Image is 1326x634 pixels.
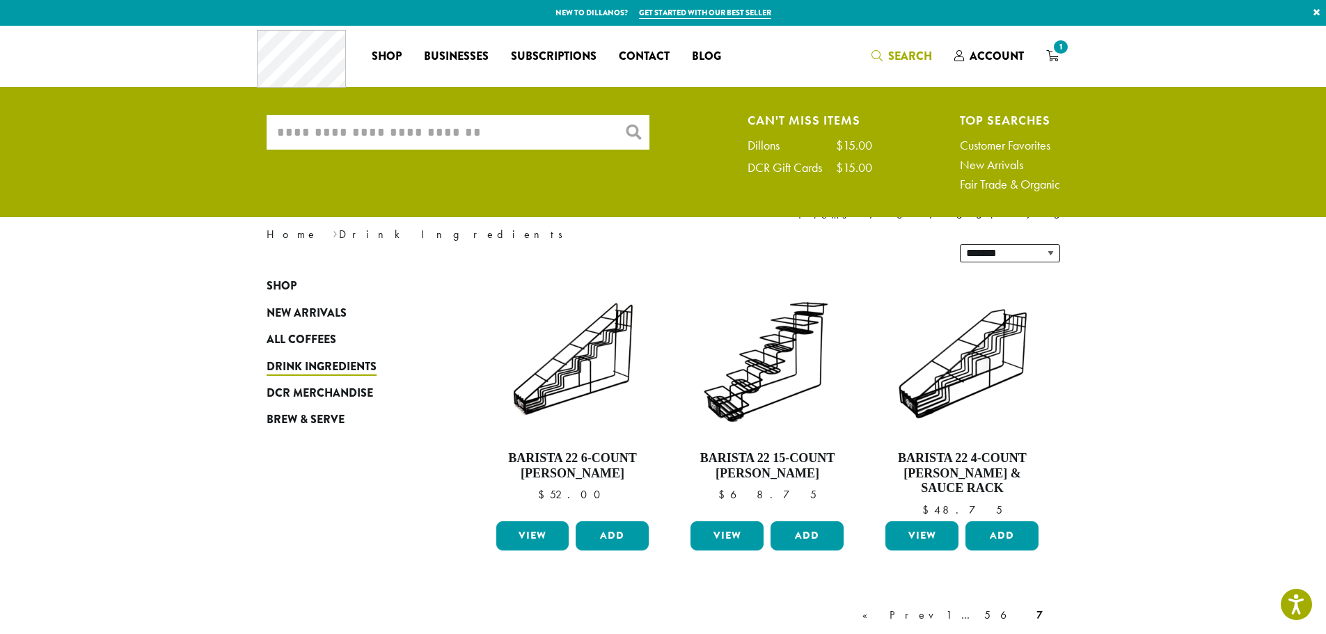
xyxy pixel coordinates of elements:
[943,607,954,624] a: 1
[1051,38,1070,56] span: 1
[267,326,434,353] a: All Coffees
[267,411,345,429] span: Brew & Serve
[997,607,1029,624] a: 6
[981,607,993,624] a: 5
[882,451,1042,496] h4: Barista 22 4-Count [PERSON_NAME] & Sauce Rack
[493,451,653,481] h4: Barista 22 6-Count [PERSON_NAME]
[267,300,434,326] a: New Arrivals
[860,45,943,68] a: Search
[511,48,597,65] span: Subscriptions
[687,280,847,440] img: 15-count-750mL-Syrup-Rack-300x300.png
[882,280,1042,440] img: 4-count-64oz-Sauce-Syrup-Rack-300x300.png
[538,487,550,502] span: $
[748,161,836,174] div: DCR Gift Cards
[267,385,373,402] span: DCR Merchandise
[267,305,347,322] span: New Arrivals
[372,48,402,65] span: Shop
[690,521,764,550] a: View
[692,48,721,65] span: Blog
[748,139,794,152] div: Dillons
[960,159,1060,171] a: New Arrivals
[922,502,1002,517] bdi: 48.75
[424,48,489,65] span: Businesses
[267,353,434,379] a: Drink Ingredients
[771,521,844,550] button: Add
[687,280,847,516] a: Barista 22 15-Count [PERSON_NAME] $68.75
[718,487,816,502] bdi: 68.75
[885,521,958,550] a: View
[267,278,297,295] span: Shop
[267,380,434,406] a: DCR Merchandise
[960,178,1060,191] a: Fair Trade & Organic
[267,331,336,349] span: All Coffees
[970,48,1024,64] span: Account
[267,227,318,241] a: Home
[361,45,413,68] a: Shop
[267,358,377,376] span: Drink Ingredients
[333,221,338,243] span: ›
[267,273,434,299] a: Shop
[718,487,730,502] span: $
[496,521,569,550] a: View
[687,451,847,481] h4: Barista 22 15-Count [PERSON_NAME]
[267,406,434,433] a: Brew & Serve
[748,115,872,125] h4: Can't Miss Items
[965,521,1039,550] button: Add
[882,280,1042,516] a: Barista 22 4-Count [PERSON_NAME] & Sauce Rack $48.75
[960,115,1060,125] h4: Top Searches
[619,48,670,65] span: Contact
[492,280,652,440] img: 6-count-750mL-Syrup-Rack-300x300.png
[888,48,932,64] span: Search
[836,139,872,152] div: $15.00
[493,280,653,516] a: Barista 22 6-Count [PERSON_NAME] $52.00
[639,7,771,19] a: Get started with our best seller
[538,487,607,502] bdi: 52.00
[267,226,642,243] nav: Breadcrumb
[836,161,872,174] div: $15.00
[1034,607,1045,624] a: 7
[576,521,649,550] button: Add
[960,139,1060,152] a: Customer Favorites
[860,607,939,624] a: « Prev
[958,607,977,624] a: …
[922,502,934,517] span: $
